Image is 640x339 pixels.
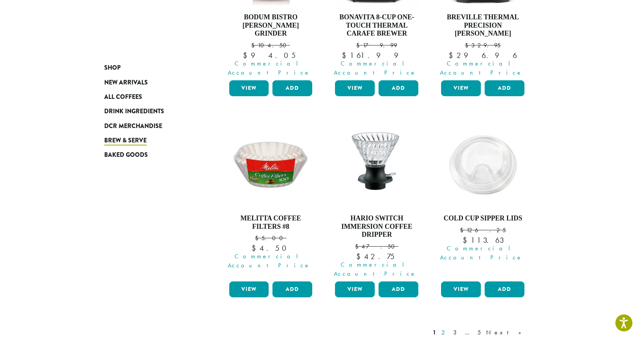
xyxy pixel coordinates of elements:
[104,78,148,87] span: New Arrivals
[251,41,290,49] bdi: 104.50
[227,121,314,208] img: Melitta-Filters-Drip-Brewers.png
[436,59,526,77] span: Commercial Account Price
[440,328,449,337] a: 2
[452,328,461,337] a: 3
[449,50,517,60] bdi: 296.96
[431,328,438,337] a: 1
[460,226,506,234] bdi: 126.25
[342,50,412,60] bdi: 161.99
[463,235,503,245] bdi: 113.63
[243,50,251,60] span: $
[104,90,195,104] a: All Coffees
[272,80,312,96] button: Add
[485,80,524,96] button: Add
[272,281,312,297] button: Add
[463,235,471,245] span: $
[449,50,457,60] span: $
[356,252,397,261] bdi: 42.75
[356,41,397,49] bdi: 179.99
[227,121,315,278] a: Melitta Coffee Filters #8 $5.00 Commercial Account Price
[104,133,195,148] a: Brew & Serve
[333,214,420,239] h4: Hario Switch Immersion Coffee Dripper
[224,252,315,270] span: Commercial Account Price
[251,41,258,49] span: $
[441,281,481,297] a: View
[460,226,466,234] span: $
[227,13,315,38] h4: Bodum Bistro [PERSON_NAME] Grinder
[104,119,195,133] a: DCR Merchandise
[439,121,526,208] img: SipperLid_1200x900-300x300.jpg
[255,234,286,242] bdi: 5.00
[441,80,481,96] a: View
[333,13,420,38] h4: Bonavita 8-Cup One-Touch Thermal Carafe Brewer
[330,59,420,77] span: Commercial Account Price
[439,214,526,223] h4: Cold Cup Sipper Lids
[335,80,375,96] a: View
[333,121,420,278] a: Hario Switch Immersion Coffee Dripper $47.50 Commercial Account Price
[342,50,350,60] span: $
[104,61,195,75] a: Shop
[252,243,260,253] span: $
[104,107,164,116] span: Drink Ingredients
[356,41,363,49] span: $
[333,122,420,207] img: Switch-Immersion-Coffee-Dripper-02.jpg
[104,104,195,119] a: Drink Ingredients
[379,80,418,96] button: Add
[255,234,261,242] span: $
[104,150,148,160] span: Baked Goods
[439,13,526,38] h4: Breville Thermal Precision [PERSON_NAME]
[104,63,120,73] span: Shop
[465,41,471,49] span: $
[252,243,289,253] bdi: 4.50
[104,75,195,89] a: New Arrivals
[243,50,298,60] bdi: 94.05
[463,328,474,337] a: …
[104,148,195,162] a: Baked Goods
[356,252,364,261] span: $
[229,281,269,297] a: View
[330,260,420,278] span: Commercial Account Price
[485,281,524,297] button: Add
[355,242,398,250] bdi: 47.50
[436,244,526,262] span: Commercial Account Price
[335,281,375,297] a: View
[439,121,526,278] a: Cold Cup Sipper Lids $126.25 Commercial Account Price
[465,41,501,49] bdi: 329.95
[224,59,315,77] span: Commercial Account Price
[355,242,361,250] span: $
[379,281,418,297] button: Add
[229,80,269,96] a: View
[104,122,162,131] span: DCR Merchandise
[485,328,528,337] a: Next »
[227,214,315,231] h4: Melitta Coffee Filters #8
[104,136,147,145] span: Brew & Serve
[104,92,142,102] span: All Coffees
[476,328,482,337] a: 5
